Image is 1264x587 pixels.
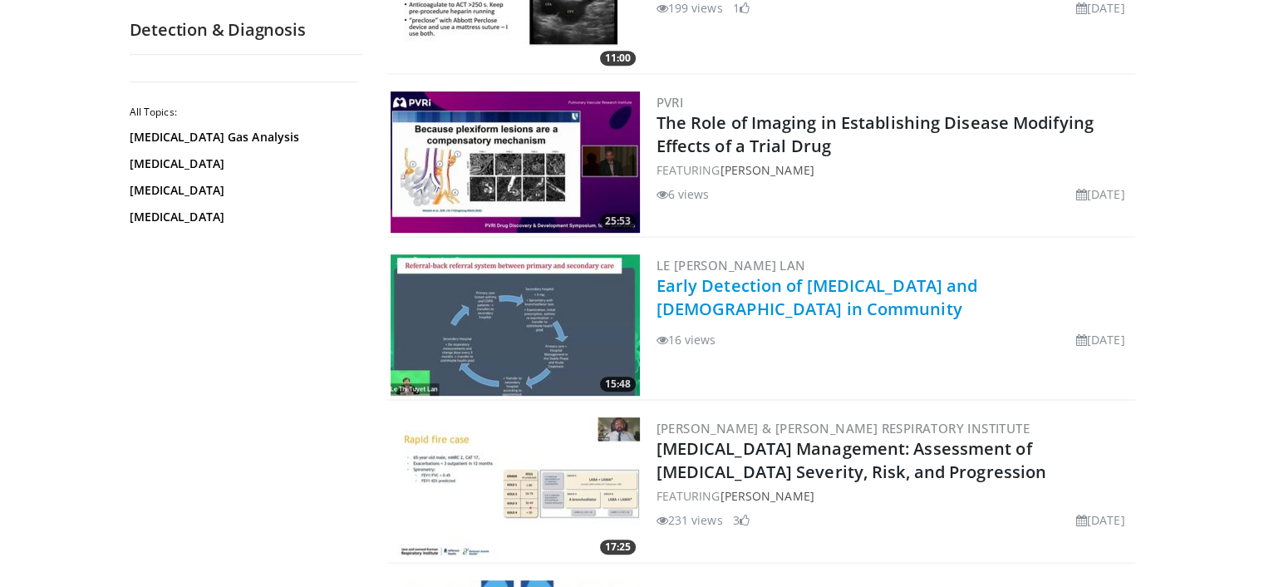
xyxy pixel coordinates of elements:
li: [DATE] [1076,511,1125,529]
img: 1f285b4c-0d3c-4157-94f5-fd218efeeede.300x170_q85_crop-smart_upscale.jpg [391,254,640,396]
a: [MEDICAL_DATA] [130,182,354,199]
li: [DATE] [1076,185,1125,203]
h2: All Topics: [130,106,358,119]
li: 6 views [657,185,710,203]
span: 25:53 [600,214,636,229]
a: 25:53 [391,91,640,233]
a: [MEDICAL_DATA] Gas Analysis [130,129,354,146]
a: [PERSON_NAME] [720,162,814,178]
li: [DATE] [1076,331,1125,348]
a: The Role of Imaging in Establishing Disease Modifying Effects of a Trial Drug [657,111,1094,157]
a: PVRI [657,94,684,111]
li: 3 [733,511,750,529]
a: 17:25 [391,417,640,559]
a: Early Detection of [MEDICAL_DATA] and [DEMOGRAPHIC_DATA] in Community [657,274,978,320]
li: 16 views [657,331,716,348]
img: e64685dc-2c6a-4300-9406-072353ac72af.300x170_q85_crop-smart_upscale.jpg [391,417,640,559]
a: [MEDICAL_DATA] Management: Assessment of [MEDICAL_DATA] Severity, Risk, and Progression [657,437,1047,483]
a: [MEDICAL_DATA] [130,209,354,225]
a: [PERSON_NAME] [720,488,814,504]
span: 11:00 [600,51,636,66]
div: FEATURING [657,487,1132,505]
h2: Detection & Diagnosis [130,19,362,41]
a: [PERSON_NAME] & [PERSON_NAME] Respiratory Institute [657,420,1030,437]
img: 88f04429-375a-4c79-a6c4-e11fce00587d.300x170_q85_crop-smart_upscale.jpg [391,91,640,233]
span: 15:48 [600,377,636,392]
span: 17:25 [600,540,636,555]
a: Le [PERSON_NAME] Lan [657,257,806,274]
a: 15:48 [391,254,640,396]
a: [MEDICAL_DATA] [130,155,354,172]
li: 231 views [657,511,723,529]
div: FEATURING [657,161,1132,179]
